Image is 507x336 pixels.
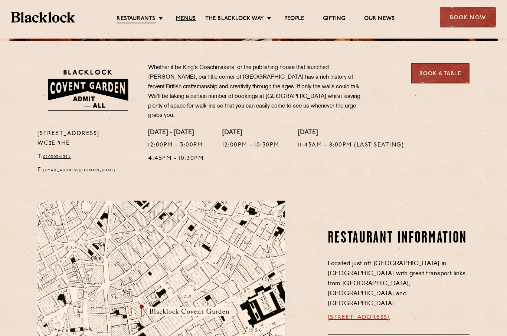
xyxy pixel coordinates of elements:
[298,141,404,150] p: 11:45am - 8:00pm (Last Seating)
[148,63,367,121] p: Whether it be King’s Coachmakers, or the publishing house that launched [PERSON_NAME], our little...
[11,12,75,23] img: BL_Textured_Logo-footer-cropped.svg
[37,63,137,117] img: BLA_1470_CoventGarden_Website_Solid.svg
[222,141,279,150] p: 12:00pm - 10:30pm
[37,129,137,148] p: [STREET_ADDRESS] WC2E 9HE
[298,129,404,137] h4: [DATE]
[43,169,116,172] a: [EMAIL_ADDRESS][DOMAIN_NAME]
[364,15,395,23] a: Our News
[37,165,137,175] p: E:
[37,152,137,162] p: T:
[328,229,470,248] h2: Restaurant information
[148,129,204,137] h4: [DATE] - [DATE]
[176,15,196,23] a: Menus
[148,141,204,150] p: 12:00pm - 3:00pm
[323,15,345,23] a: Gifting
[284,15,304,23] a: People
[328,314,390,320] a: [STREET_ADDRESS]
[222,129,279,137] h4: [DATE]
[148,154,204,164] p: 4:45pm - 10:30pm
[43,155,71,159] a: 02030341394
[411,63,470,83] a: Book a Table
[328,261,466,307] span: Located just off [GEOGRAPHIC_DATA] in [GEOGRAPHIC_DATA] with great transport links from [GEOGRAPH...
[117,15,155,23] a: Restaurants
[205,15,264,23] a: The Blacklock Way
[440,7,496,27] div: Book Now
